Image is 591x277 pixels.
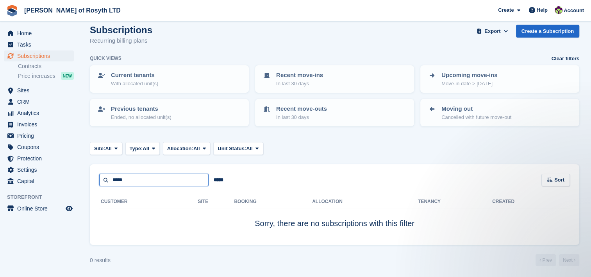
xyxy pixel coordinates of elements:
[17,28,64,39] span: Home
[441,80,497,88] p: Move-in date > [DATE]
[276,104,327,113] p: Recent move-outs
[18,72,55,80] span: Price increases
[18,63,74,70] a: Contracts
[143,145,149,153] span: All
[534,254,581,266] nav: Page
[536,254,556,266] a: Previous
[111,80,158,88] p: With allocated unit(s)
[17,142,64,153] span: Coupons
[17,85,64,96] span: Sites
[7,193,78,201] span: Storefront
[167,145,193,153] span: Allocation:
[4,28,74,39] a: menu
[4,85,74,96] a: menu
[218,145,246,153] span: Unit Status:
[90,55,121,62] h6: Quick views
[17,164,64,175] span: Settings
[276,71,323,80] p: Recent move-ins
[4,164,74,175] a: menu
[559,254,579,266] a: Next
[234,196,312,208] th: Booking
[90,256,111,264] div: 0 results
[276,113,327,121] p: In last 30 days
[17,130,64,141] span: Pricing
[441,113,511,121] p: Cancelled with future move-out
[421,66,579,92] a: Upcoming move-ins Move-in date > [DATE]
[99,196,198,208] th: Customer
[17,176,64,187] span: Capital
[91,66,248,92] a: Current tenants With allocated unit(s)
[111,113,171,121] p: Ended, no allocated unit(s)
[256,100,413,126] a: Recent move-outs In last 30 days
[4,50,74,61] a: menu
[198,196,234,208] th: Site
[130,145,143,153] span: Type:
[17,96,64,107] span: CRM
[421,100,579,126] a: Moving out Cancelled with future move-out
[4,203,74,214] a: menu
[551,55,579,63] a: Clear filters
[91,100,248,126] a: Previous tenants Ended, no allocated unit(s)
[475,25,510,38] button: Export
[213,142,263,155] button: Unit Status: All
[484,27,500,35] span: Export
[64,204,74,213] a: Preview store
[4,142,74,153] a: menu
[256,66,413,92] a: Recent move-ins In last 30 days
[163,142,211,155] button: Allocation: All
[6,5,18,16] img: stora-icon-8386f47178a22dfd0bd8f6a31ec36ba5ce8667c1dd55bd0f319d3a0aa187defe.svg
[193,145,200,153] span: All
[312,196,418,208] th: Allocation
[94,145,105,153] span: Site:
[17,50,64,61] span: Subscriptions
[18,72,74,80] a: Price increases NEW
[4,108,74,119] a: menu
[17,39,64,50] span: Tasks
[418,196,445,208] th: Tenancy
[4,176,74,187] a: menu
[537,6,548,14] span: Help
[555,6,562,14] img: Nina Briggs
[4,130,74,141] a: menu
[4,119,74,130] a: menu
[276,80,323,88] p: In last 30 days
[90,142,122,155] button: Site: All
[498,6,514,14] span: Create
[125,142,160,155] button: Type: All
[111,71,158,80] p: Current tenants
[4,39,74,50] a: menu
[90,36,152,45] p: Recurring billing plans
[4,96,74,107] a: menu
[17,203,64,214] span: Online Store
[17,153,64,164] span: Protection
[17,119,64,130] span: Invoices
[61,72,74,80] div: NEW
[564,7,584,14] span: Account
[441,104,511,113] p: Moving out
[554,176,564,184] span: Sort
[441,71,497,80] p: Upcoming move-ins
[255,219,414,228] span: Sorry, there are no subscriptions with this filter
[111,104,171,113] p: Previous tenants
[17,108,64,119] span: Analytics
[492,196,570,208] th: Created
[21,4,124,17] a: [PERSON_NAME] of Rosyth LTD
[105,145,112,153] span: All
[246,145,253,153] span: All
[4,153,74,164] a: menu
[516,25,579,38] a: Create a Subscription
[90,25,152,35] h1: Subscriptions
